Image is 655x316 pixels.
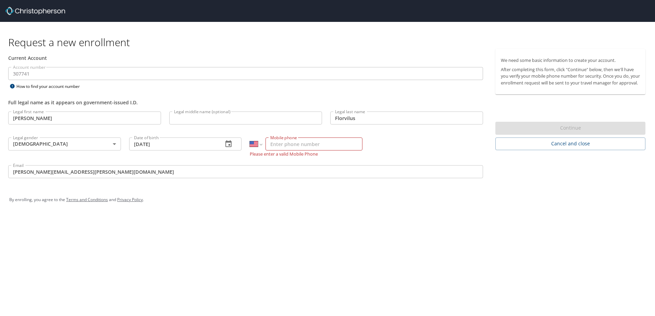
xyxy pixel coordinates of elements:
input: Enter phone number [265,137,362,150]
div: How to find your account number [8,82,94,91]
div: Current Account [8,54,483,62]
button: Cancel and close [495,137,645,150]
div: By enrolling, you agree to the and . [9,191,646,208]
span: Cancel and close [501,140,640,148]
p: We need some basic information to create your account. [501,57,640,64]
img: cbt logo [5,7,65,15]
input: MM/DD/YYYY [129,137,218,150]
p: After completing this form, click "Continue" below, then we'll have you verify your mobile phone ... [501,66,640,86]
h1: Request a new enrollment [8,36,651,49]
div: Full legal name as it appears on government-issued I.D. [8,99,483,106]
a: Terms and Conditions [66,197,108,202]
p: Please enter a valid Mobile Phone [250,150,362,157]
div: [DEMOGRAPHIC_DATA] [8,137,121,150]
a: Privacy Policy [117,197,143,202]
